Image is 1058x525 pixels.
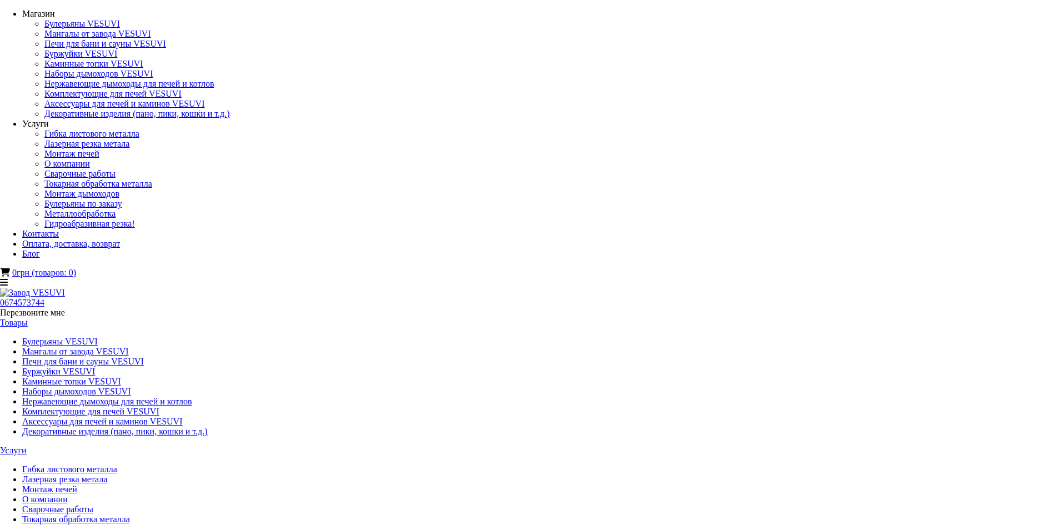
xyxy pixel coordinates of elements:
[22,474,107,484] a: Лазерная резка метала
[22,397,192,406] a: Нержавеющие дымоходы для печей и котлов
[44,19,120,28] a: Булерьяны VESUVI
[22,504,93,514] a: Сварочные работы
[22,347,129,356] a: Мангалы от завода VESUVI
[44,149,99,158] a: Монтаж печей
[22,229,59,238] a: Контакты
[44,199,122,208] a: Булерьяны по заказу
[22,367,95,376] a: Буржуйки VESUVI
[44,179,152,188] a: Токарная обработка металла
[44,99,204,108] a: Аксессуары для печей и каминов VESUVI
[22,239,120,248] a: Оплата, доставка, возврат
[44,89,182,98] a: Комплектующие для печей VESUVI
[22,119,1058,129] div: Услуги
[22,249,40,258] a: Блог
[22,464,117,474] a: Гибка листового металла
[44,219,135,228] a: Гидроабразивная резка!
[22,407,159,416] a: Комплектующие для печей VESUVI
[44,209,116,218] a: Металлообработка
[44,29,151,38] a: Мангалы от завода VESUVI
[44,159,90,168] a: О компании
[44,59,143,68] a: Каминные топки VESUVI
[44,189,119,198] a: Монтаж дымоходов
[22,484,77,494] a: Монтаж печей
[22,377,121,386] a: Каминные топки VESUVI
[22,494,68,504] a: О компании
[22,387,131,396] a: Наборы дымоходов VESUVI
[44,69,153,78] a: Наборы дымоходов VESUVI
[44,129,139,138] a: Гибка листового металла
[44,109,230,118] a: Декоративные изделия (пано, пики, кошки и т.д.)
[12,268,76,277] a: 0грн (товаров: 0)
[44,49,117,58] a: Буржуйки VESUVI
[22,9,1058,19] div: Магазин
[22,427,208,436] a: Декоративные изделия (пано, пики, кошки и т.д.)
[22,337,98,346] a: Булерьяны VESUVI
[44,169,116,178] a: Сварочные работы
[44,139,129,148] a: Лазерная резка метала
[22,357,144,366] a: Печи для бани и сауны VESUVI
[22,417,182,426] a: Аксессуары для печей и каминов VESUVI
[44,39,166,48] a: Печи для бани и сауны VESUVI
[44,79,214,88] a: Нержавеющие дымоходы для печей и котлов
[22,514,130,524] a: Токарная обработка металла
